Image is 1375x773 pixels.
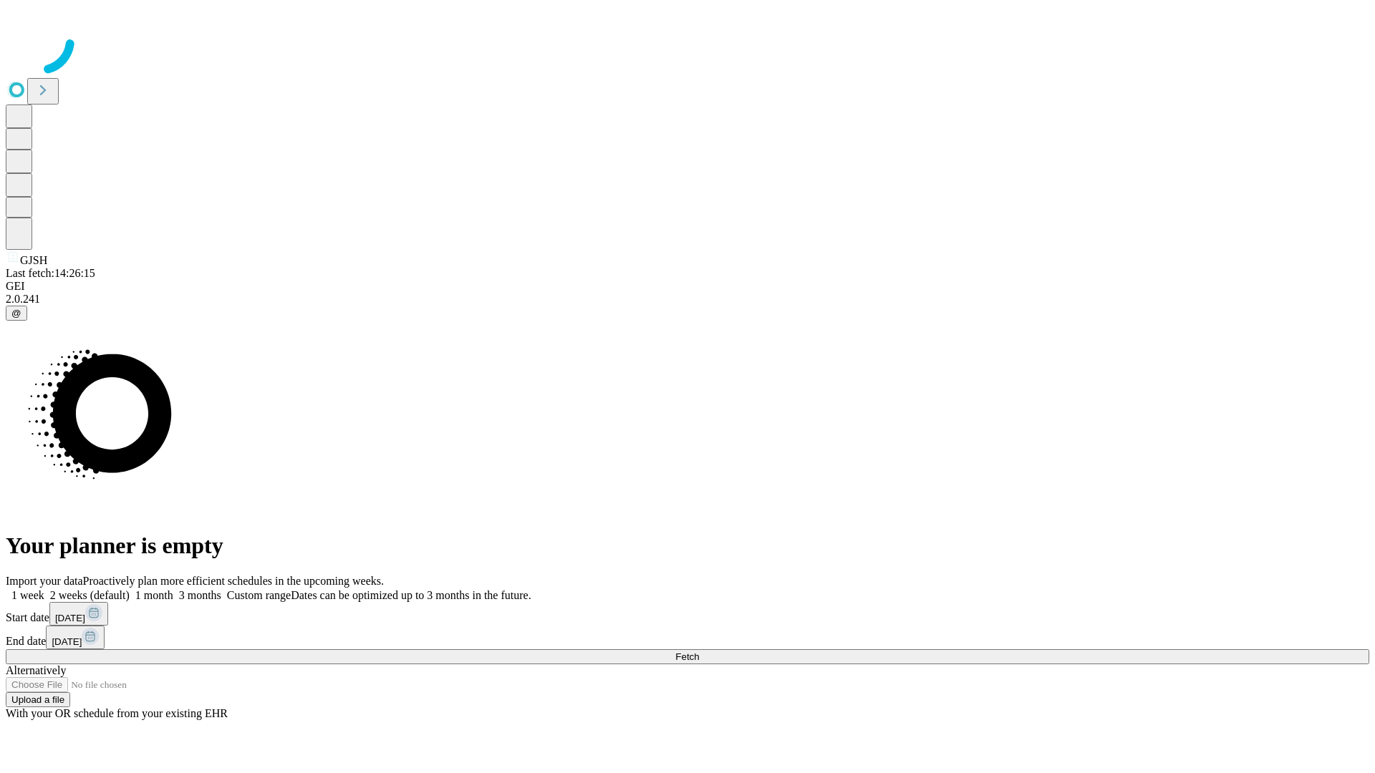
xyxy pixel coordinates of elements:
[135,589,173,601] span: 1 month
[6,626,1369,649] div: End date
[6,707,228,719] span: With your OR schedule from your existing EHR
[291,589,531,601] span: Dates can be optimized up to 3 months in the future.
[49,602,108,626] button: [DATE]
[11,308,21,319] span: @
[83,575,384,587] span: Proactively plan more efficient schedules in the upcoming weeks.
[6,306,27,321] button: @
[50,589,130,601] span: 2 weeks (default)
[6,649,1369,664] button: Fetch
[675,651,699,662] span: Fetch
[6,575,83,587] span: Import your data
[6,692,70,707] button: Upload a file
[46,626,105,649] button: [DATE]
[52,636,82,647] span: [DATE]
[6,280,1369,293] div: GEI
[6,293,1369,306] div: 2.0.241
[227,589,291,601] span: Custom range
[6,267,95,279] span: Last fetch: 14:26:15
[6,602,1369,626] div: Start date
[20,254,47,266] span: GJSH
[6,664,66,676] span: Alternatively
[11,589,44,601] span: 1 week
[55,613,85,623] span: [DATE]
[179,589,221,601] span: 3 months
[6,533,1369,559] h1: Your planner is empty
